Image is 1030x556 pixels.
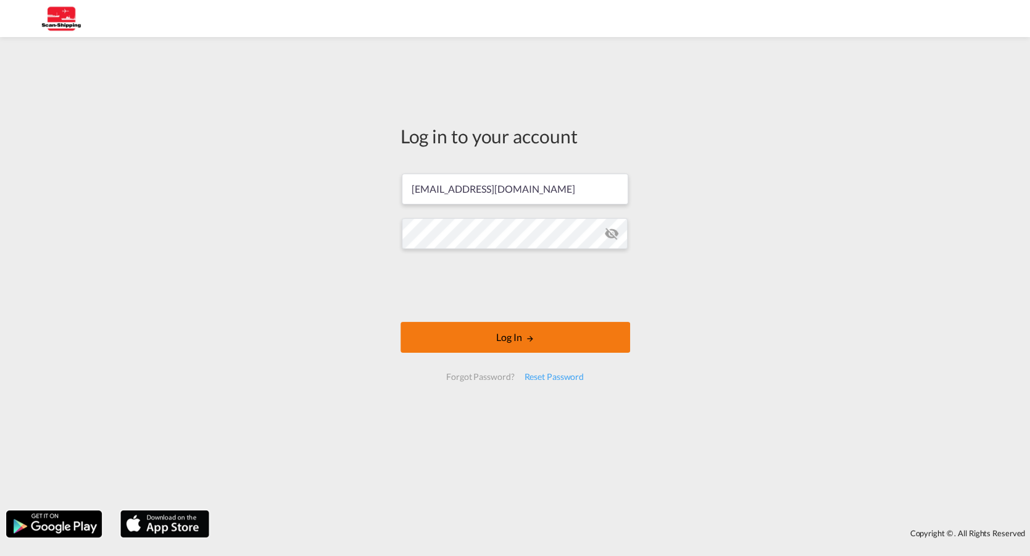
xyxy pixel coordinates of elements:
[119,509,210,539] img: apple.png
[422,261,609,310] iframe: reCAPTCHA
[604,226,619,241] md-icon: icon-eye-off
[5,509,103,539] img: google.png
[19,5,102,33] img: 123b615026f311ee80dabbd30bc9e10f.jpg
[215,523,1030,544] div: Copyright © . All Rights Reserved
[401,123,630,149] div: Log in to your account
[441,366,519,388] div: Forgot Password?
[402,174,628,204] input: Enter email/phone number
[401,322,630,353] button: LOGIN
[519,366,589,388] div: Reset Password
